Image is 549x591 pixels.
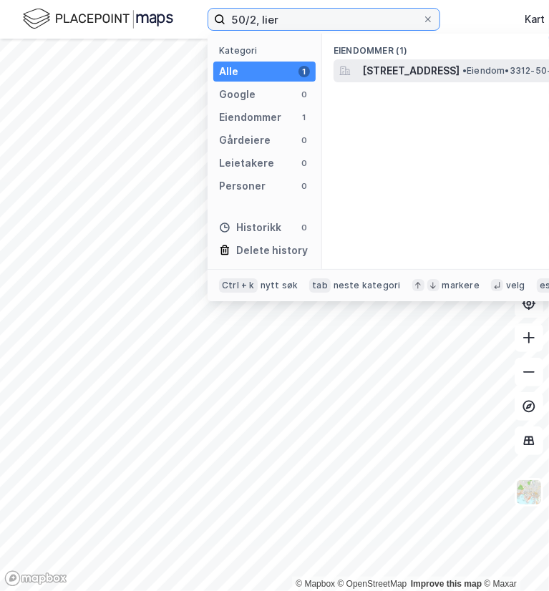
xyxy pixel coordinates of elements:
[219,177,266,195] div: Personer
[298,66,310,77] div: 1
[296,579,335,589] a: Mapbox
[298,222,310,233] div: 0
[442,280,480,291] div: markere
[219,63,238,80] div: Alle
[261,280,298,291] div: nytt søk
[298,157,310,169] div: 0
[219,278,258,293] div: Ctrl + k
[309,278,331,293] div: tab
[515,479,543,506] img: Z
[219,219,281,236] div: Historikk
[219,132,271,149] div: Gårdeiere
[334,280,401,291] div: neste kategori
[477,522,549,591] div: Kontrollprogram for chat
[298,89,310,100] div: 0
[411,579,482,589] a: Improve this map
[362,62,460,79] span: [STREET_ADDRESS]
[506,280,525,291] div: velg
[23,6,173,31] img: logo.f888ab2527a4732fd821a326f86c7f29.svg
[219,109,281,126] div: Eiendommer
[225,9,422,30] input: Søk på adresse, matrikkel, gårdeiere, leietakere eller personer
[462,65,467,76] span: •
[338,579,407,589] a: OpenStreetMap
[525,11,545,28] div: Kart
[4,570,67,587] a: Mapbox homepage
[236,242,308,259] div: Delete history
[219,86,256,103] div: Google
[477,522,549,591] iframe: Chat Widget
[298,180,310,192] div: 0
[219,155,274,172] div: Leietakere
[219,45,316,56] div: Kategori
[298,135,310,146] div: 0
[298,112,310,123] div: 1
